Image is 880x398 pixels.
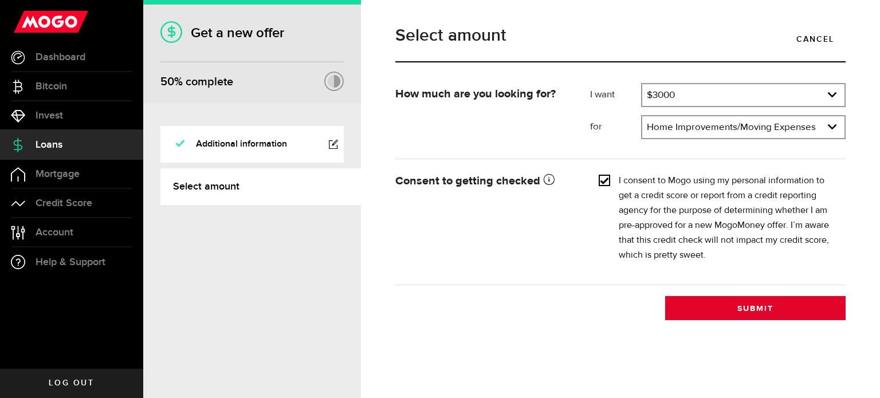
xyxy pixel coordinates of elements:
[642,84,844,106] a: expand select
[785,27,846,51] a: Cancel
[36,52,85,62] span: Dashboard
[160,168,361,205] a: Select amount
[36,257,105,267] span: Help & Support
[9,5,44,39] button: Open LiveChat chat widget
[160,25,344,41] h1: Get a new offer
[49,379,94,387] span: Log out
[642,116,844,138] a: expand select
[665,296,846,320] button: Submit
[395,88,556,100] strong: How much are you looking for?
[395,27,846,44] h1: Select amount
[36,81,67,92] span: Bitcoin
[36,227,73,238] span: Account
[36,169,80,179] span: Mortgage
[36,198,92,208] span: Credit Score
[599,174,610,185] input: I consent to Mogo using my personal information to get a credit score or report from a credit rep...
[160,72,233,92] div: % complete
[395,175,555,187] strong: Consent to getting checked
[590,88,641,102] label: I want
[160,126,344,163] a: Additional information
[36,140,62,150] span: Loans
[619,174,837,263] label: I consent to Mogo using my personal information to get a credit score or report from a credit rep...
[160,75,174,89] span: 50
[36,111,63,121] span: Invest
[590,120,641,134] label: for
